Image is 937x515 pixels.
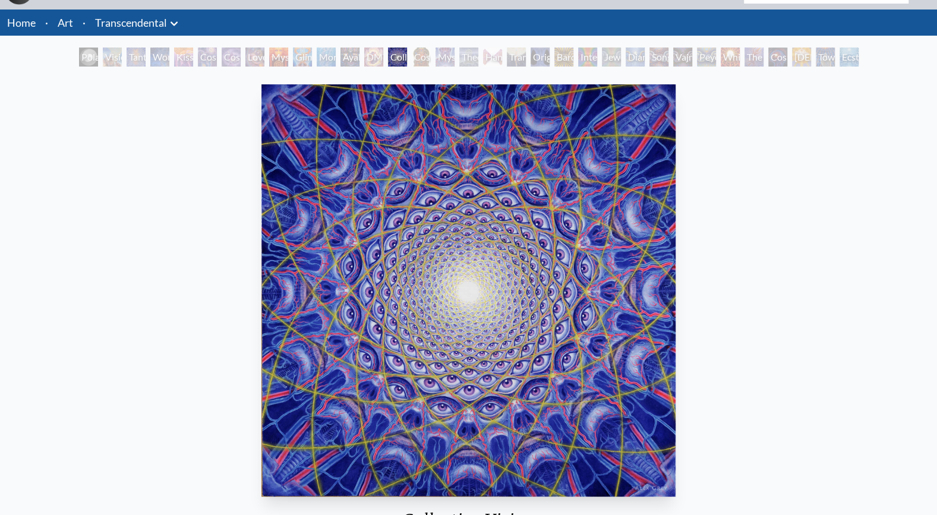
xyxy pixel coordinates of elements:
[222,48,241,67] div: Cosmic Artist
[602,48,621,67] div: Jewel Being
[531,48,550,67] div: Original Face
[554,48,573,67] div: Bardo Being
[58,14,73,31] a: Art
[261,84,676,497] img: Collective-Vision-1995-Alex-Grey-watermarked.jpg
[150,48,169,67] div: Wonder
[317,48,336,67] div: Monochord
[340,48,359,67] div: Ayahuasca Visitation
[269,48,288,67] div: Mysteriosa 2
[673,48,692,67] div: Vajra Being
[293,48,312,67] div: Glimpsing the Empyrean
[103,48,122,67] div: Visionary Origin of Language
[388,48,407,67] div: Collective Vision
[578,48,597,67] div: Interbeing
[768,48,787,67] div: Cosmic Consciousness
[40,10,53,36] li: ·
[744,48,764,67] div: The Great Turn
[79,48,98,67] div: Polar Unity Spiral
[483,48,502,67] div: Hands that See
[198,48,217,67] div: Cosmic Creativity
[245,48,264,67] div: Love is a Cosmic Force
[174,48,193,67] div: Kiss of the [MEDICAL_DATA]
[436,48,455,67] div: Mystic Eye
[626,48,645,67] div: Diamond Being
[7,16,36,29] a: Home
[697,48,716,67] div: Peyote Being
[78,10,90,36] li: ·
[721,48,740,67] div: White Light
[507,48,526,67] div: Transfiguration
[816,48,835,67] div: Toward the One
[459,48,478,67] div: Theologue
[364,48,383,67] div: DMT - The Spirit Molecule
[412,48,431,67] div: Cosmic [DEMOGRAPHIC_DATA]
[95,14,167,31] a: Transcendental
[792,48,811,67] div: [DEMOGRAPHIC_DATA]
[649,48,668,67] div: Song of Vajra Being
[840,48,859,67] div: Ecstasy
[127,48,146,67] div: Tantra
